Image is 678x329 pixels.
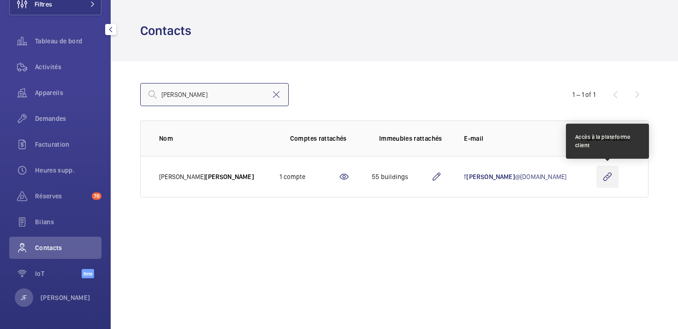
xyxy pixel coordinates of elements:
[35,269,82,278] span: IoT
[290,134,347,143] p: Comptes rattachés
[35,114,101,123] span: Demandes
[280,172,339,181] div: 1 compte
[140,83,289,106] input: Recherche par nom, prénom, mail ou client
[35,243,101,252] span: Contacts
[205,173,254,180] span: [PERSON_NAME]
[35,88,101,97] span: Appareils
[372,172,431,181] div: 55 buildings
[159,172,254,181] p: [PERSON_NAME]
[575,133,640,150] div: Accès à la plateforme client
[35,62,101,72] span: Activités
[159,134,265,143] p: Nom
[466,173,515,180] span: [PERSON_NAME]
[35,191,88,201] span: Réserves
[35,166,101,175] span: Heures supp.
[21,293,27,302] p: JF
[464,134,566,143] p: E-mail
[35,217,101,227] span: Bilans
[572,90,595,99] div: 1 – 1 of 1
[41,293,90,302] p: [PERSON_NAME]
[35,36,101,46] span: Tableau de bord
[35,140,101,149] span: Facturation
[92,192,101,200] span: 78
[82,269,94,278] span: Beta
[464,173,566,180] a: f[PERSON_NAME]@[DOMAIN_NAME]
[379,134,442,143] p: Immeubles rattachés
[140,22,197,39] h1: Contacts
